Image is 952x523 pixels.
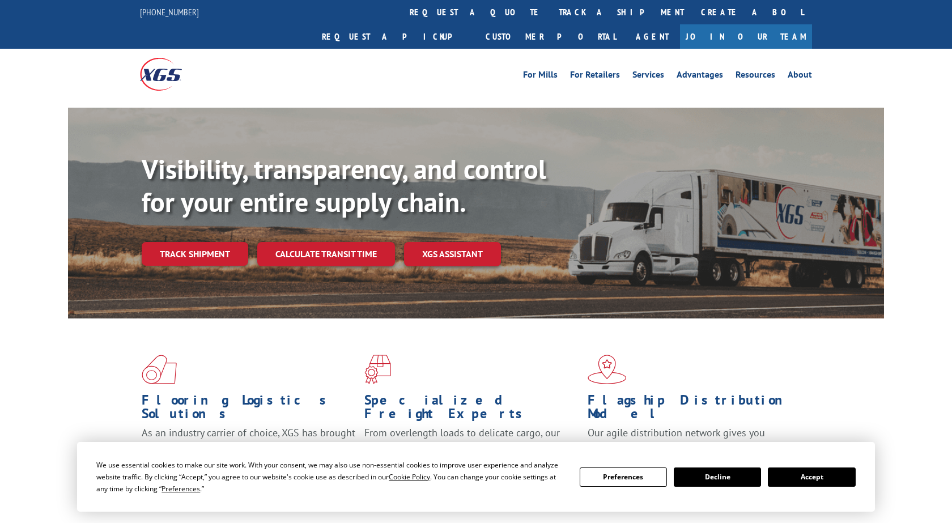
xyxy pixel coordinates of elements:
[142,426,355,466] span: As an industry carrier of choice, XGS has brought innovation and dedication to flooring logistics...
[523,70,558,83] a: For Mills
[580,467,667,487] button: Preferences
[588,393,802,426] h1: Flagship Distribution Model
[313,24,477,49] a: Request a pickup
[364,393,579,426] h1: Specialized Freight Experts
[570,70,620,83] a: For Retailers
[680,24,812,49] a: Join Our Team
[632,70,664,83] a: Services
[364,355,391,384] img: xgs-icon-focused-on-flooring-red
[674,467,761,487] button: Decline
[588,426,796,453] span: Our agile distribution network gives you nationwide inventory management on demand.
[77,442,875,512] div: Cookie Consent Prompt
[624,24,680,49] a: Agent
[788,70,812,83] a: About
[389,472,430,482] span: Cookie Policy
[364,426,579,477] p: From overlength loads to delicate cargo, our experienced staff knows the best way to move your fr...
[588,355,627,384] img: xgs-icon-flagship-distribution-model-red
[161,484,200,494] span: Preferences
[404,242,501,266] a: XGS ASSISTANT
[142,151,546,219] b: Visibility, transparency, and control for your entire supply chain.
[736,70,775,83] a: Resources
[768,467,855,487] button: Accept
[257,242,395,266] a: Calculate transit time
[142,393,356,426] h1: Flooring Logistics Solutions
[142,242,248,266] a: Track shipment
[142,355,177,384] img: xgs-icon-total-supply-chain-intelligence-red
[96,459,566,495] div: We use essential cookies to make our site work. With your consent, we may also use non-essential ...
[140,6,199,18] a: [PHONE_NUMBER]
[677,70,723,83] a: Advantages
[477,24,624,49] a: Customer Portal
